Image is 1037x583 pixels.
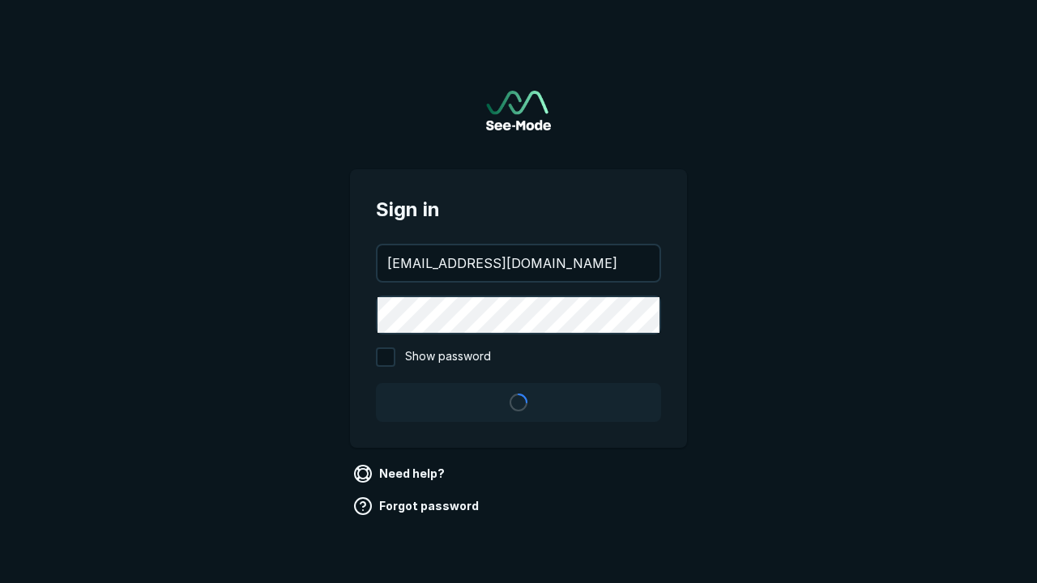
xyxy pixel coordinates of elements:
img: See-Mode Logo [486,91,551,130]
span: Sign in [376,195,661,224]
span: Show password [405,347,491,367]
a: Go to sign in [486,91,551,130]
a: Forgot password [350,493,485,519]
a: Need help? [350,461,451,487]
input: your@email.com [378,245,659,281]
